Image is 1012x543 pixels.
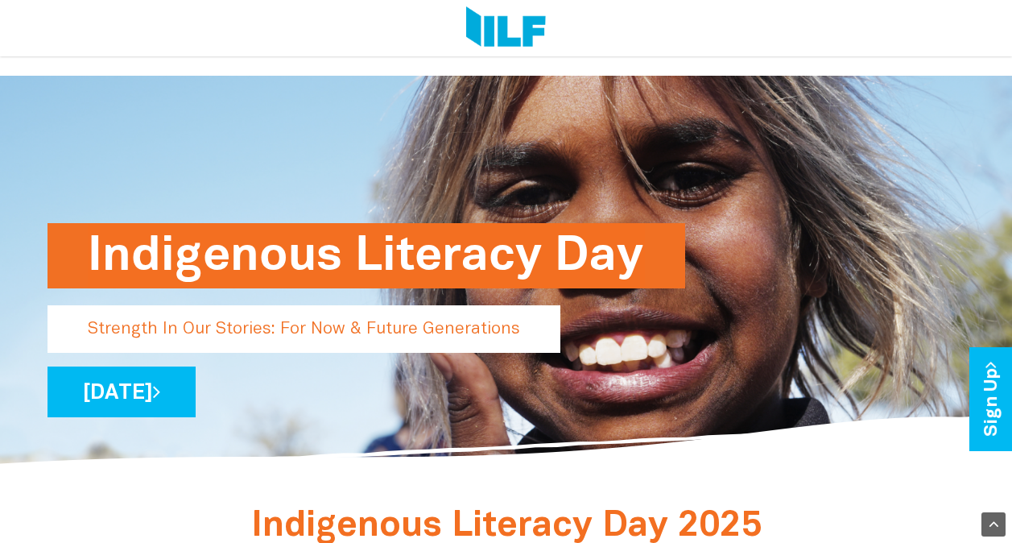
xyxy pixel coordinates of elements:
[88,223,645,288] h1: Indigenous Literacy Day
[251,510,762,543] span: Indigenous Literacy Day 2025
[48,367,196,417] a: [DATE]
[48,305,560,353] p: Strength In Our Stories: For Now & Future Generations
[466,6,546,50] img: Logo
[981,512,1006,537] div: Scroll Back to Top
